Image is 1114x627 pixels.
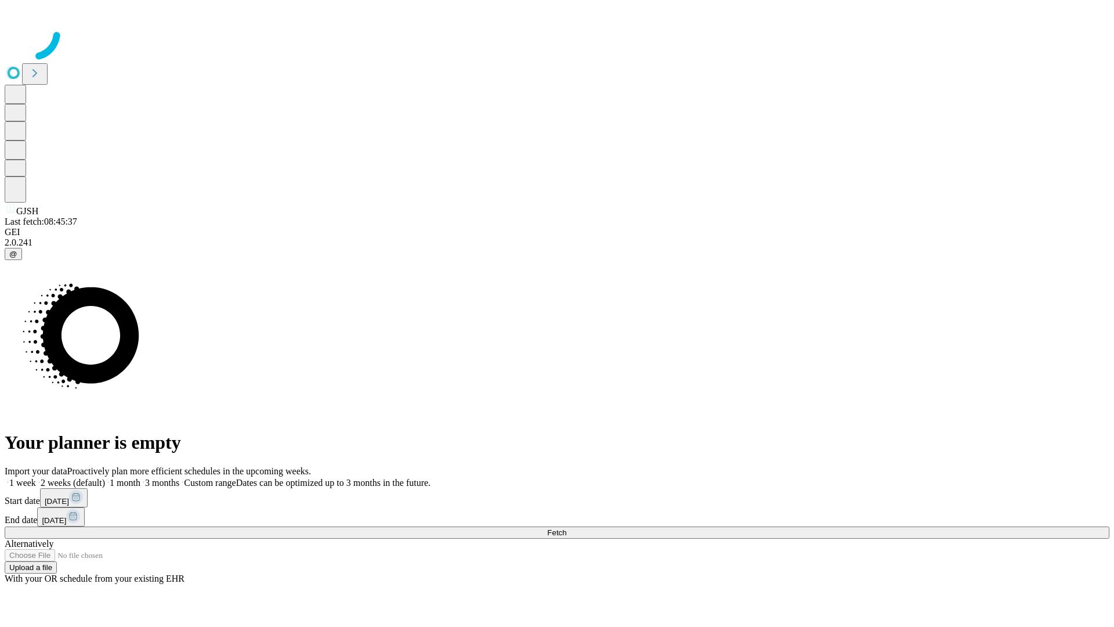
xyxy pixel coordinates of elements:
[5,507,1109,527] div: End date
[110,478,140,488] span: 1 month
[5,227,1109,237] div: GEI
[45,497,69,506] span: [DATE]
[9,478,36,488] span: 1 week
[67,466,311,476] span: Proactively plan more efficient schedules in the upcoming weeks.
[5,432,1109,453] h1: Your planner is empty
[184,478,236,488] span: Custom range
[5,488,1109,507] div: Start date
[5,217,77,226] span: Last fetch: 08:45:37
[40,488,88,507] button: [DATE]
[9,250,17,258] span: @
[16,206,38,216] span: GJSH
[236,478,431,488] span: Dates can be optimized up to 3 months in the future.
[5,574,185,583] span: With your OR schedule from your existing EHR
[547,528,566,537] span: Fetch
[42,516,66,525] span: [DATE]
[5,527,1109,539] button: Fetch
[5,561,57,574] button: Upload a file
[5,248,22,260] button: @
[5,237,1109,248] div: 2.0.241
[41,478,105,488] span: 2 weeks (default)
[5,539,53,549] span: Alternatively
[145,478,179,488] span: 3 months
[5,466,67,476] span: Import your data
[37,507,85,527] button: [DATE]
